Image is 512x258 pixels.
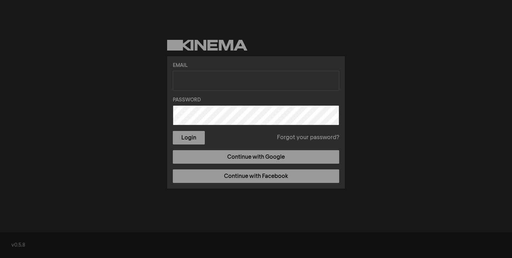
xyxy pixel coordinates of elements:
[11,242,501,249] div: v0.5.8
[173,150,339,164] a: Continue with Google
[173,131,205,144] button: Login
[173,96,339,104] label: Password
[173,62,339,69] label: Email
[173,169,339,183] a: Continue with Facebook
[277,133,339,142] a: Forgot your password?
